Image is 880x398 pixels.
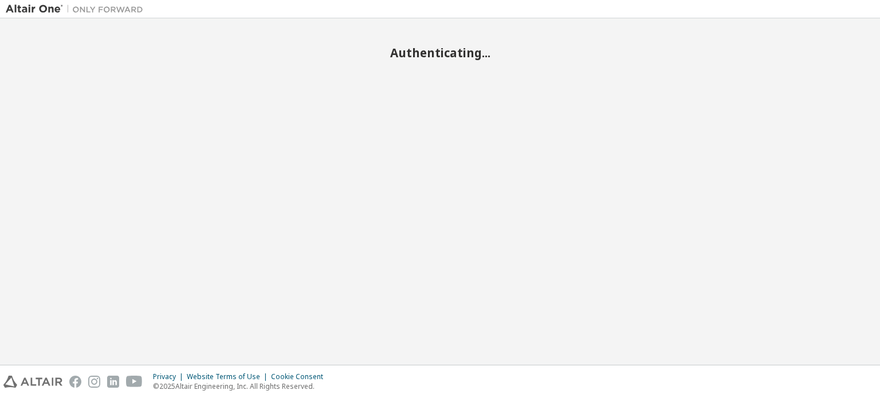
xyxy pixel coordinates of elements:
[126,376,143,388] img: youtube.svg
[6,45,874,60] h2: Authenticating...
[69,376,81,388] img: facebook.svg
[88,376,100,388] img: instagram.svg
[153,372,187,381] div: Privacy
[6,3,149,15] img: Altair One
[153,381,330,391] p: © 2025 Altair Engineering, Inc. All Rights Reserved.
[187,372,271,381] div: Website Terms of Use
[107,376,119,388] img: linkedin.svg
[271,372,330,381] div: Cookie Consent
[3,376,62,388] img: altair_logo.svg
